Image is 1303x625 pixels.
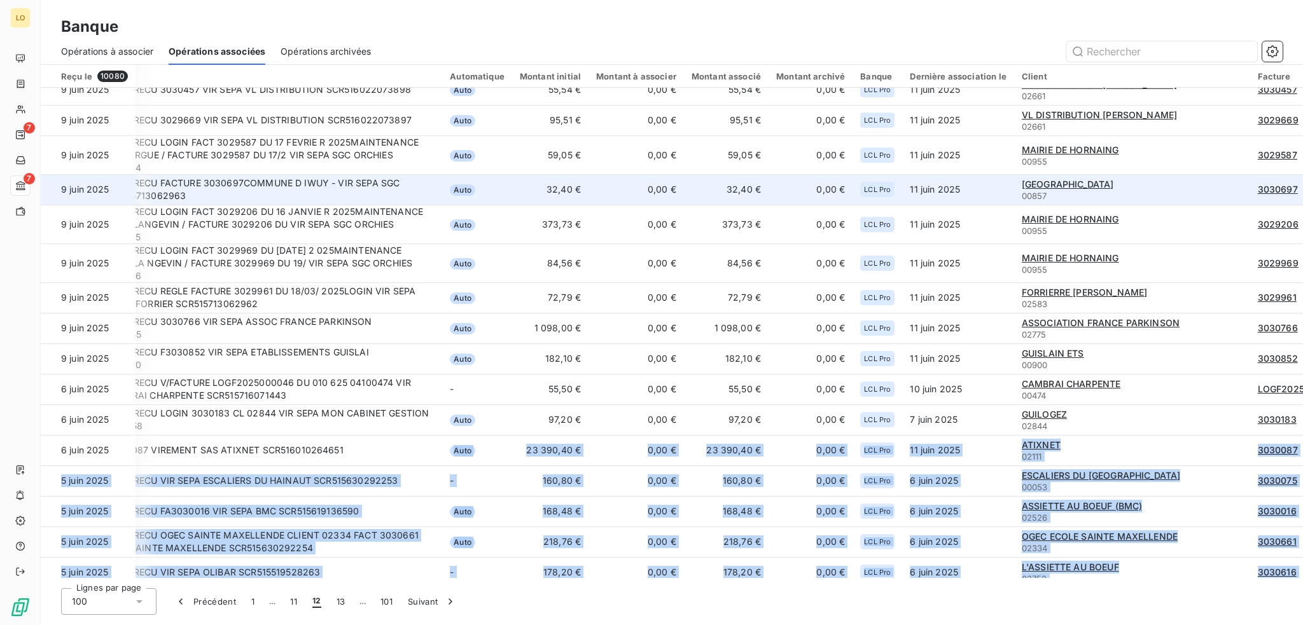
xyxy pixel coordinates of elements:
[1258,184,1298,195] span: 3030697
[1022,500,1142,511] span: ASSIETTE AU BOEUF (BMC)
[1258,149,1297,161] a: 3029587
[41,404,136,435] td: 6 juin 2025
[1022,543,1048,553] span: 02334
[684,404,769,435] td: 97,20 €
[512,404,589,435] td: 97,20 €
[902,465,1014,496] td: 6 juin 2025
[1022,482,1048,492] span: 00053
[450,150,475,161] span: Auto
[512,174,589,205] td: 32,40 €
[512,74,589,105] td: 55,54 €
[769,343,853,374] td: 0,00 €
[1258,84,1297,95] span: 3030457
[589,282,684,313] td: 0,00 €
[52,374,442,404] td: VIREMENT SEPA RECU V/FACTURE LOGF2025000046 DU 010 625 04100474 VIR SEPA SAS CAMBRAI CHARPENTE SC...
[1022,512,1048,523] span: 02526
[1022,179,1114,189] span: [GEOGRAPHIC_DATA]
[52,205,442,244] td: VIREMENT SEPA RECU LOGIN FACT 3029206 DU 16 JANVIE R 2025MAINTENANCE COPIEUR ECOLE LANGEVIN / FAC...
[1022,264,1048,275] span: 00955
[1022,191,1047,201] span: 00857
[902,244,1014,282] td: 11 juin 2025
[450,323,475,334] span: Auto
[1258,567,1297,577] span: 3030616
[684,74,769,105] td: 55,54 €
[52,105,442,135] td: VIREMENT SEPA RECU 3029669 VIR SEPA VL DISTRIBUTION SCR516022073897
[684,174,769,205] td: 32,40 €
[512,282,589,313] td: 72,79 €
[684,557,769,587] td: 178,20 €
[1022,573,1047,584] span: 02752
[1022,317,1180,328] span: ASSOCIATION FRANCE PARKINSON
[1022,390,1047,401] span: 00474
[1258,292,1297,303] span: 3029961
[52,435,442,465] td: VIREMENT 3030087 VIREMENT SAS ATIXNET SCR516010264651
[1022,408,1067,421] a: GUILOGEZ
[1022,378,1121,390] a: CAMBRAI CHARPENTE
[442,557,512,587] td: -
[864,151,891,159] span: LCL Pro
[450,115,475,127] span: Auto
[1258,291,1297,304] a: 3029961
[61,15,118,38] h3: Banque
[1022,213,1119,226] a: MAIRIE DE HORNAING
[1022,500,1142,512] a: ASSIETTE AU BOEUF (BMC)
[41,343,136,374] td: 9 juin 2025
[1258,83,1297,96] a: 3030457
[1258,505,1297,516] span: 3030016
[1258,444,1298,455] span: 3030087
[902,526,1014,557] td: 6 juin 2025
[1258,114,1299,125] span: 3029669
[52,74,442,105] td: VIREMENT SEPA RECU 3030457 VIR SEPA VL DISTRIBUTION SCR516022073898
[684,435,769,465] td: 23 390,40 €
[1022,530,1178,543] a: OGEC ECOLE SAINTE MAXELLENDE
[769,74,853,105] td: 0,00 €
[41,496,136,526] td: 5 juin 2025
[589,313,684,343] td: 0,00 €
[450,184,475,196] span: Auto
[1022,348,1084,359] span: GUISLAIN ETS
[450,85,475,96] span: Auto
[59,71,435,81] div: Description
[1258,183,1298,196] a: 3030697
[589,435,684,465] td: 0,00 €
[1022,287,1147,298] span: FORRIERRE [PERSON_NAME]
[692,71,761,81] div: Montant associé
[52,557,442,587] td: VIREMENT SEPA RECU VIR SEPA OLIBAR SCR515519528263
[902,205,1014,244] td: 11 juin 2025
[684,105,769,135] td: 95,51 €
[1022,469,1181,482] a: ESCALIERS DU [GEOGRAPHIC_DATA]
[10,597,31,617] img: Logo LeanPay
[589,496,684,526] td: 0,00 €
[41,205,136,244] td: 9 juin 2025
[52,496,442,526] td: VIREMENT SEPA RECU FA3030016 VIR SEPA BMC SCR515619136590
[72,595,87,608] span: 100
[512,526,589,557] td: 218,76 €
[589,74,684,105] td: 0,00 €
[52,404,442,435] td: VIREMENT SEPA RECU LOGIN 3030183 CL 02844 VIR SEPA MON CABINET GESTION SCR515722343258
[281,45,371,58] span: Opérations archivées
[244,588,262,615] button: 1
[52,465,442,496] td: VIREMENT SEPA RECU VIR SEPA ESCALIERS DU HAINAUT SCR515630292253
[769,374,853,404] td: 0,00 €
[1022,91,1046,101] span: 02661
[305,588,329,615] button: 12
[512,343,589,374] td: 182,10 €
[902,557,1014,587] td: 6 juin 2025
[41,374,136,404] td: 6 juin 2025
[41,282,136,313] td: 9 juin 2025
[1022,439,1061,450] span: ATIXNET
[262,591,282,612] span: …
[1258,219,1299,230] span: 3029206
[512,557,589,587] td: 178,20 €
[52,313,442,343] td: VIREMENT SEPA RECU 3030766 VIR SEPA ASSOC FRANCE PARKINSON SCR516030143855
[769,465,853,496] td: 0,00 €
[1022,409,1067,420] span: GUILOGEZ
[864,477,891,484] span: LCL Pro
[684,282,769,313] td: 72,79 €
[1022,451,1042,462] span: 02111
[769,496,853,526] td: 0,00 €
[684,496,769,526] td: 168,48 €
[864,538,891,546] span: LCL Pro
[1022,252,1119,264] a: MAIRIE DE HORNAING
[512,244,589,282] td: 84,56 €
